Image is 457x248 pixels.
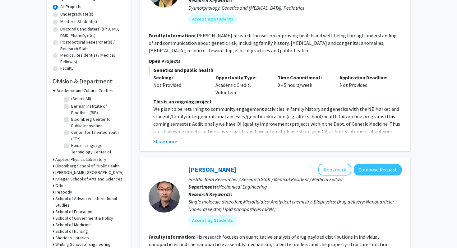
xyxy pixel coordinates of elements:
[71,129,123,142] label: Center for Talented Youth (CTY)
[215,74,268,81] p: Opportunity Type:
[53,77,124,85] h2: Division & Department:
[188,14,237,24] mat-chip: Accepting Students
[153,81,206,89] div: Not Provided
[278,74,330,81] p: Time Commitment:
[55,235,89,241] h3: Sheridan Libraries
[149,32,195,39] b: Faculty Information:
[318,164,351,175] button: Add Sixuan Li to Bookmarks
[55,182,66,189] h3: Other
[55,195,124,208] h3: School of Advanced International Studies
[55,215,113,222] h3: School of Government & Policy
[55,169,123,176] h3: [PERSON_NAME][GEOGRAPHIC_DATA]
[55,228,88,235] h3: School of Nursing
[354,164,402,175] button: Compose Request to Sixuan Li
[188,175,402,183] p: Postdoctoral Researcher / Research Staff / Medical Resident / Medical Fellow
[188,166,236,173] a: [PERSON_NAME]
[60,26,124,39] label: Doctoral Candidate(s) (PhD, MD, DMD, PharmD, etc.)
[5,220,26,243] iframe: Chat
[149,57,402,65] p: Open Projects
[60,3,81,10] label: All Projects
[71,96,91,102] label: (Select All)
[55,208,92,215] h3: School of Education
[218,184,267,190] span: Mechanical Engineering
[60,18,97,25] label: Master's Student(s)
[211,74,273,96] div: Academic Credit, Volunteer
[57,87,113,94] h3: Academic and Cultural Centers
[273,74,335,96] div: 0 - 5 hours/week
[71,103,123,116] label: Berman Institute of Bioethics (BIB)
[153,98,212,105] u: This is an ongoing project
[149,234,195,240] b: Faculty Information:
[60,52,124,65] label: Medical Resident(s) / Medical Fellow(s)
[149,66,402,74] span: Genetics and public health
[153,74,206,81] p: Seeking:
[339,74,392,81] p: Application Deadline:
[60,11,93,17] label: Undergraduate(s)
[188,198,402,213] div: Single molecule detection; Microfluidics; Analytical chemistry; Biophysics; Drug delivery; Nanopa...
[55,156,106,163] h3: Applied Physics Laboratory
[55,241,111,248] h3: Whiting School of Engineering
[55,222,91,228] h3: School of Medicine
[188,4,402,12] div: Dysmorphology, Genetics and [MEDICAL_DATA], Pediatrics
[153,105,402,150] p: We plan to be returning to community engagement activities in family history and genetics with th...
[153,138,177,145] button: Show more
[335,74,397,96] div: Not Provided
[188,191,232,197] b: Research Keywords:
[71,142,123,162] label: Human Language Technology Center of Excellence (HLTCOE)
[188,215,237,225] mat-chip: Accepting Students
[55,176,122,182] h3: Krieger School of Arts and Sciences
[55,189,72,195] h3: Peabody
[71,116,123,129] label: Bloomberg Center for Public Innovation
[188,184,218,190] b: Departments:
[55,163,120,169] h3: Bloomberg School of Public Health
[60,39,124,52] label: Postdoctoral Researcher(s) / Research Staff
[149,32,397,54] fg-read-more: [PERSON_NAME] research focuses on improving health and well-being through understanding of and co...
[60,65,74,72] label: Faculty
